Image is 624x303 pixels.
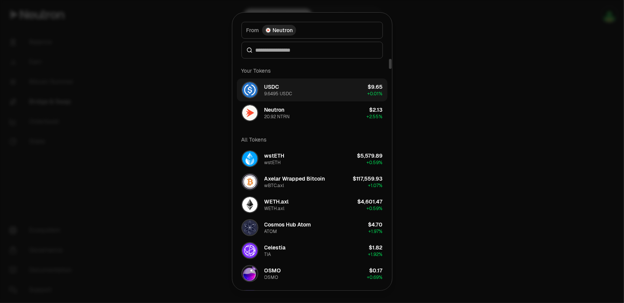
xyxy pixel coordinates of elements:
[367,114,383,120] span: + 2.55%
[368,221,383,228] div: $4.70
[242,151,258,166] img: wstETH Logo
[246,26,259,34] span: From
[369,228,383,235] span: + 1.97%
[264,114,290,120] div: 20.92 NTRN
[264,83,279,91] div: USDC
[242,243,258,258] img: TIA Logo
[368,83,383,91] div: $9.65
[264,160,281,166] div: wstETH
[266,28,271,33] img: Neutron Logo
[242,220,258,235] img: ATOM Logo
[368,182,383,189] span: + 1.07%
[368,251,383,257] span: + 1.92%
[237,193,387,216] button: WETH.axl LogoWETH.axlWETH.axl$4,601.47+0.59%
[264,152,285,160] div: wstETH
[367,274,383,280] span: + 0.69%
[368,91,383,97] span: + 0.01%
[237,101,387,124] button: NTRN LogoNeutron20.92 NTRN$2.13+2.55%
[264,182,284,189] div: wBTC.axl
[367,160,383,166] span: + 0.59%
[237,216,387,239] button: ATOM LogoCosmos Hub AtomATOM$4.70+1.97%
[358,198,383,205] div: $4,601.47
[264,198,289,205] div: WETH.axl
[237,132,387,147] div: All Tokens
[242,266,258,281] img: OSMO Logo
[264,221,311,228] div: Cosmos Hub Atom
[264,175,325,182] div: Axelar Wrapped Bitcoin
[264,205,285,212] div: WETH.axl
[242,82,258,98] img: USDC Logo
[369,244,383,251] div: $1.82
[369,290,383,297] div: $0.10
[264,290,282,297] div: dNTRN
[357,152,383,160] div: $5,579.89
[237,147,387,170] button: wstETH LogowstETHwstETH$5,579.89+0.59%
[242,174,258,189] img: wBTC.axl Logo
[237,262,387,285] button: OSMO LogoOSMOOSMO$0.17+0.69%
[273,26,293,34] span: Neutron
[367,205,383,212] span: + 0.59%
[242,197,258,212] img: WETH.axl Logo
[242,105,258,121] img: NTRN Logo
[370,267,383,274] div: $0.17
[264,267,281,274] div: OSMO
[353,175,383,182] div: $117,559.93
[370,106,383,114] div: $2.13
[237,63,387,78] div: Your Tokens
[264,91,292,97] div: 9.6495 USDC
[264,244,286,251] div: Celestia
[237,78,387,101] button: USDC LogoUSDC9.6495 USDC$9.65+0.01%
[237,239,387,262] button: TIA LogoCelestiaTIA$1.82+1.92%
[264,251,271,257] div: TIA
[241,22,383,39] button: FromNeutron LogoNeutron
[237,170,387,193] button: wBTC.axl LogoAxelar Wrapped BitcoinwBTC.axl$117,559.93+1.07%
[264,274,279,280] div: OSMO
[264,106,285,114] div: Neutron
[264,228,277,235] div: ATOM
